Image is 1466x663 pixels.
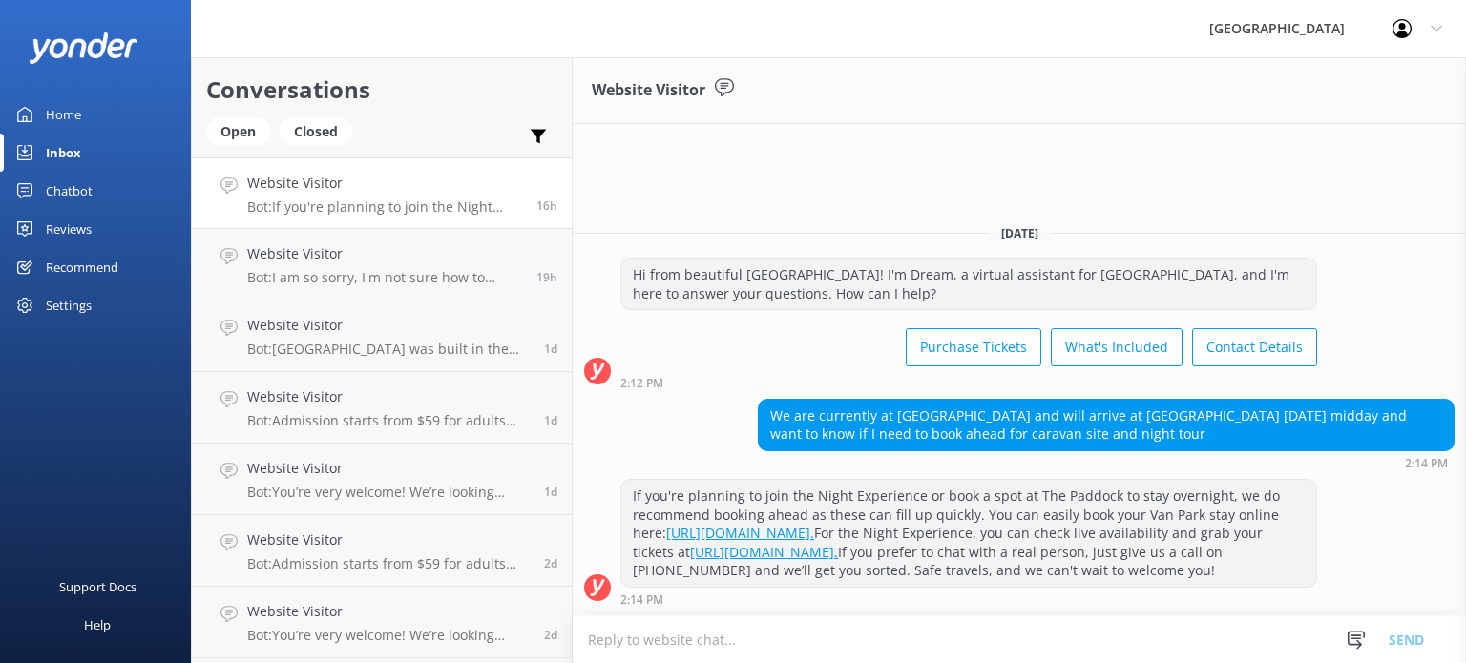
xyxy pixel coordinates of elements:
a: Open [206,120,280,141]
img: yonder-white-logo.png [29,32,138,64]
div: Chatbot [46,172,93,210]
p: Bot: Admission starts from $59 for adults and $33 for children (ages [DEMOGRAPHIC_DATA]), and tha... [247,555,530,572]
p: Bot: You’re very welcome! We’re looking forward to welcoming you to [GEOGRAPHIC_DATA] soon - can’... [247,627,530,644]
div: If you're planning to join the Night Experience or book a spot at The Paddock to stay overnight, ... [621,480,1316,587]
div: Support Docs [59,568,136,606]
h4: Website Visitor [247,601,530,622]
div: Inbox [46,134,81,172]
h2: Conversations [206,72,557,108]
a: [URL][DOMAIN_NAME]. [690,543,838,561]
span: Sep 01 2025 08:07am (UTC +10:00) Australia/Brisbane [544,484,557,500]
div: Home [46,95,81,134]
div: Recommend [46,248,118,286]
h4: Website Visitor [247,458,530,479]
a: Website VisitorBot:Admission starts from $59 for adults and $33 for children (ages [DEMOGRAPHIC_D... [192,515,572,587]
a: Website VisitorBot:I am so sorry, I'm not sure how to answer that question. Are you able to phras... [192,229,572,300]
span: Sep 01 2025 12:04am (UTC +10:00) Australia/Brisbane [544,555,557,571]
a: Website VisitorBot:Admission starts from $59 for adults and $33 for children (ages [DEMOGRAPHIC_D... [192,372,572,444]
div: Help [84,606,111,644]
div: We are currently at [GEOGRAPHIC_DATA] and will arrive at [GEOGRAPHIC_DATA] [DATE] midday and want... [759,400,1454,450]
span: Sep 02 2025 11:33am (UTC +10:00) Australia/Brisbane [536,269,557,285]
span: Sep 01 2025 12:08pm (UTC +10:00) Australia/Brisbane [544,412,557,428]
h4: Website Visitor [247,529,530,550]
span: Aug 31 2025 08:31pm (UTC +10:00) Australia/Brisbane [544,627,557,643]
div: Settings [46,286,92,324]
strong: 2:12 PM [620,378,663,389]
div: Hi from beautiful [GEOGRAPHIC_DATA]! I'm Dream, a virtual assistant for [GEOGRAPHIC_DATA], and I'... [621,259,1316,309]
button: Contact Details [1192,328,1317,366]
a: Website VisitorBot:If you're planning to join the Night Experience or book a spot at The Paddock ... [192,157,572,229]
a: Website VisitorBot:You’re very welcome! We’re looking forward to welcoming you to [GEOGRAPHIC_DAT... [192,587,572,658]
strong: 2:14 PM [620,594,663,606]
p: Bot: [GEOGRAPHIC_DATA] was built in the 1920’s, long before Accessibility standards. We have done... [247,341,530,358]
h4: Website Visitor [247,243,522,264]
p: Bot: Admission starts from $59 for adults and $33 for children (ages [DEMOGRAPHIC_DATA]), which i... [247,412,530,429]
p: Bot: You’re very welcome! We’re looking forward to welcoming you to [GEOGRAPHIC_DATA] soon - can’... [247,484,530,501]
p: Bot: If you're planning to join the Night Experience or book a spot at The Paddock to stay overni... [247,198,522,216]
h4: Website Visitor [247,315,530,336]
a: Website VisitorBot:You’re very welcome! We’re looking forward to welcoming you to [GEOGRAPHIC_DAT... [192,444,572,515]
div: Sep 02 2025 02:12pm (UTC +10:00) Australia/Brisbane [620,376,1317,389]
div: Reviews [46,210,92,248]
span: [DATE] [990,225,1050,241]
div: Closed [280,117,352,146]
a: Closed [280,120,362,141]
div: Open [206,117,270,146]
button: Purchase Tickets [906,328,1041,366]
span: Sep 02 2025 02:14pm (UTC +10:00) Australia/Brisbane [536,197,557,214]
a: Website VisitorBot:[GEOGRAPHIC_DATA] was built in the 1920’s, long before Accessibility standards... [192,300,572,372]
h4: Website Visitor [247,386,530,407]
p: Bot: I am so sorry, I'm not sure how to answer that question. Are you able to phrase it another w... [247,269,522,286]
a: [URL][DOMAIN_NAME]. [666,524,814,542]
h4: Website Visitor [247,173,522,194]
h3: Website Visitor [592,78,705,103]
span: Sep 01 2025 09:41pm (UTC +10:00) Australia/Brisbane [544,341,557,357]
button: What's Included [1051,328,1183,366]
div: Sep 02 2025 02:14pm (UTC +10:00) Australia/Brisbane [758,456,1455,469]
strong: 2:14 PM [1405,458,1448,469]
div: Sep 02 2025 02:14pm (UTC +10:00) Australia/Brisbane [620,592,1317,606]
